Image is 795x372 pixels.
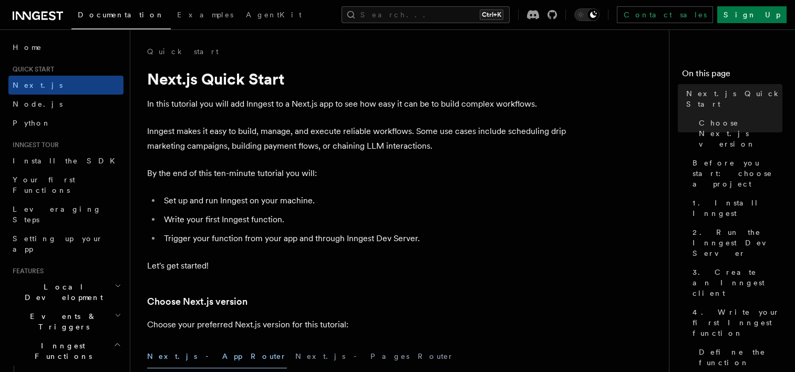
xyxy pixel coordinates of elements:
[699,347,782,368] span: Define the function
[8,113,123,132] a: Python
[246,11,302,19] span: AgentKit
[13,234,103,253] span: Setting up your app
[78,11,164,19] span: Documentation
[161,231,567,246] li: Trigger your function from your app and through Inngest Dev Server.
[717,6,787,23] a: Sign Up
[8,277,123,307] button: Local Development
[688,303,782,343] a: 4. Write your first Inngest function
[161,212,567,227] li: Write your first Inngest function.
[13,100,63,108] span: Node.js
[8,229,123,259] a: Setting up your app
[13,119,51,127] span: Python
[147,166,567,181] p: By the end of this ten-minute tutorial you will:
[13,81,63,89] span: Next.js
[480,9,503,20] kbd: Ctrl+K
[682,67,782,84] h4: On this page
[695,113,782,153] a: Choose Next.js version
[147,294,247,309] a: Choose Next.js version
[295,345,454,368] button: Next.js - Pages Router
[13,175,75,194] span: Your first Functions
[147,46,219,57] a: Quick start
[8,200,123,229] a: Leveraging Steps
[71,3,171,29] a: Documentation
[693,158,782,189] span: Before you start: choose a project
[8,65,54,74] span: Quick start
[693,198,782,219] span: 1. Install Inngest
[693,227,782,259] span: 2. Run the Inngest Dev Server
[693,307,782,338] span: 4. Write your first Inngest function
[161,193,567,208] li: Set up and run Inngest on your machine.
[147,345,287,368] button: Next.js - App Router
[13,42,42,53] span: Home
[8,76,123,95] a: Next.js
[8,311,115,332] span: Events & Triggers
[171,3,240,28] a: Examples
[8,151,123,170] a: Install the SDK
[699,118,782,149] span: Choose Next.js version
[617,6,713,23] a: Contact sales
[688,193,782,223] a: 1. Install Inngest
[682,84,782,113] a: Next.js Quick Start
[8,282,115,303] span: Local Development
[240,3,308,28] a: AgentKit
[688,223,782,263] a: 2. Run the Inngest Dev Server
[13,157,121,165] span: Install the SDK
[574,8,600,21] button: Toggle dark mode
[8,170,123,200] a: Your first Functions
[342,6,510,23] button: Search...Ctrl+K
[177,11,233,19] span: Examples
[13,205,101,224] span: Leveraging Steps
[688,263,782,303] a: 3. Create an Inngest client
[8,38,123,57] a: Home
[8,307,123,336] button: Events & Triggers
[688,153,782,193] a: Before you start: choose a project
[686,88,782,109] span: Next.js Quick Start
[8,267,44,275] span: Features
[147,97,567,111] p: In this tutorial you will add Inngest to a Next.js app to see how easy it can be to build complex...
[8,340,113,361] span: Inngest Functions
[8,336,123,366] button: Inngest Functions
[147,69,567,88] h1: Next.js Quick Start
[695,343,782,372] a: Define the function
[147,124,567,153] p: Inngest makes it easy to build, manage, and execute reliable workflows. Some use cases include sc...
[147,259,567,273] p: Let's get started!
[8,141,59,149] span: Inngest tour
[693,267,782,298] span: 3. Create an Inngest client
[147,317,567,332] p: Choose your preferred Next.js version for this tutorial:
[8,95,123,113] a: Node.js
